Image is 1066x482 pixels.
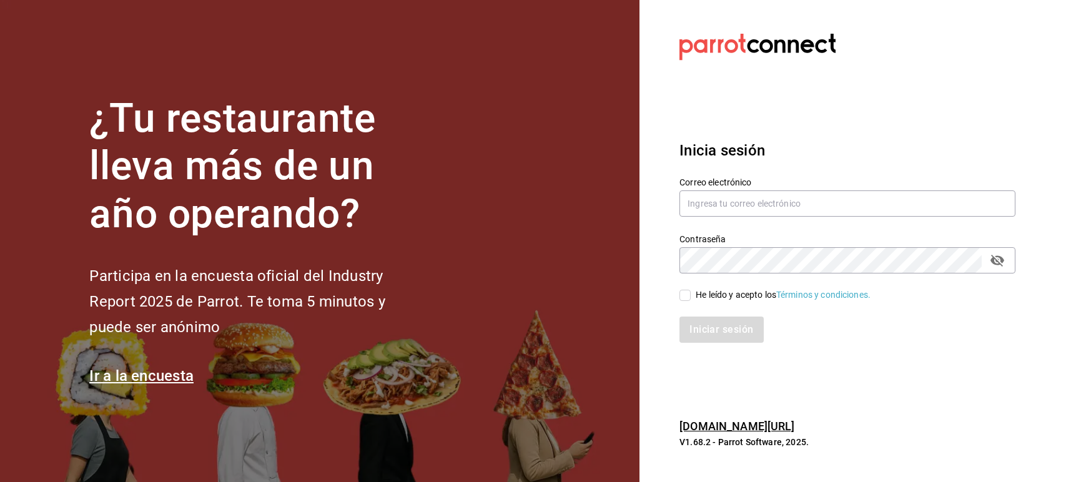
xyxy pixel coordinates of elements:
[679,436,1015,448] p: V1.68.2 - Parrot Software, 2025.
[89,95,427,239] h1: ¿Tu restaurante lleva más de un año operando?
[696,288,871,302] div: He leído y acepto los
[679,190,1015,217] input: Ingresa tu correo electrónico
[679,177,1015,186] label: Correo electrónico
[89,367,194,385] a: Ir a la encuesta
[776,290,871,300] a: Términos y condiciones.
[679,139,1015,162] h3: Inicia sesión
[89,263,427,340] h2: Participa en la encuesta oficial del Industry Report 2025 de Parrot. Te toma 5 minutos y puede se...
[679,234,1015,243] label: Contraseña
[987,250,1008,271] button: passwordField
[679,420,794,433] a: [DOMAIN_NAME][URL]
